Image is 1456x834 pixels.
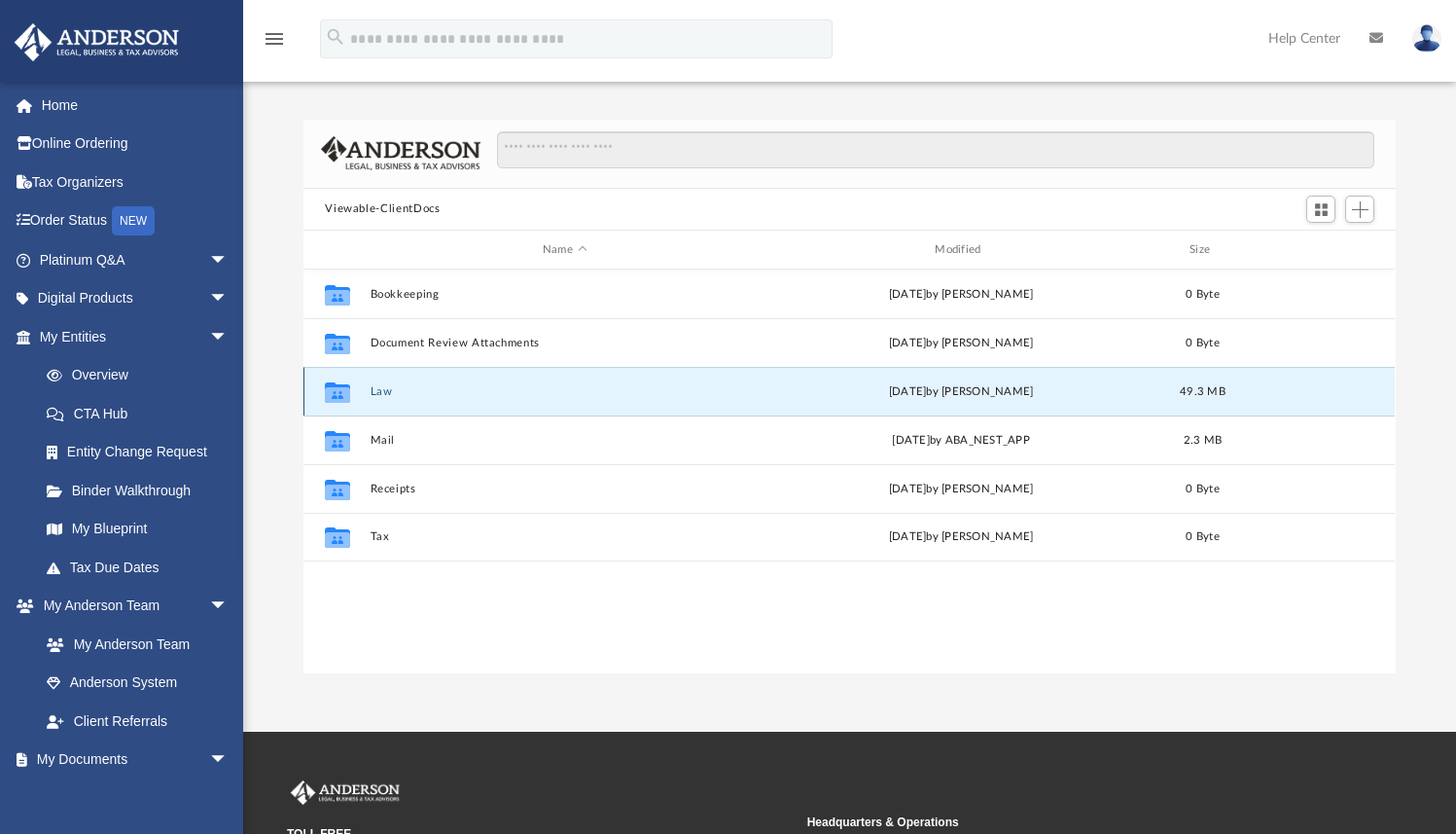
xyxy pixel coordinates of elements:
[14,317,258,356] a: My Entitiesarrow_drop_down
[263,37,286,51] a: menu
[209,741,248,780] span: arrow_drop_down
[767,481,1155,498] div: [DATE] by [PERSON_NAME]
[371,434,759,447] button: Mail
[371,531,759,544] button: Tax
[27,433,258,472] a: Entity Change Request
[766,241,1155,259] div: Modified
[27,510,248,549] a: My Blueprint
[1187,532,1221,543] span: 0 Byte
[27,664,248,703] a: Anderson System
[14,86,258,125] a: Home
[1187,338,1221,348] span: 0 Byte
[1412,24,1441,53] img: User Pic
[27,625,238,664] a: My Anderson Team
[497,131,1374,168] input: Search files and folders
[14,741,248,780] a: My Documentsarrow_drop_down
[27,702,248,741] a: Client Referrals
[371,288,759,301] button: Bookkeeping
[1306,196,1335,223] button: Switch to Grid View
[112,206,155,236] div: NEW
[14,201,258,241] a: Order StatusNEW
[1164,241,1242,259] div: Size
[1184,435,1223,446] span: 2.3 MB
[312,241,361,259] div: id
[14,279,258,318] a: Digital Productsarrow_drop_down
[1345,196,1374,223] button: Add
[27,548,258,587] a: Tax Due Dates
[371,483,759,495] button: Receipts
[9,23,185,61] img: Anderson Advisors Platinum Portal
[767,529,1155,547] div: [DATE] by [PERSON_NAME]
[263,27,286,51] i: menu
[371,385,759,398] button: Law
[209,317,248,357] span: arrow_drop_down
[325,26,346,48] i: search
[287,780,404,806] img: Anderson Advisors Platinum Portal
[1187,289,1221,300] span: 0 Byte
[303,270,1395,673] div: grid
[807,814,1314,831] small: Headquarters & Operations
[14,587,248,626] a: My Anderson Teamarrow_drop_down
[370,241,759,259] div: Name
[14,240,258,279] a: Platinum Q&Aarrow_drop_down
[1251,241,1387,259] div: id
[767,286,1155,304] div: [DATE] by [PERSON_NAME]
[767,335,1155,352] div: [DATE] by [PERSON_NAME]
[767,432,1155,450] div: [DATE] by ABA_NEST_APP
[27,394,258,433] a: CTA Hub
[209,240,248,280] span: arrow_drop_down
[209,279,248,319] span: arrow_drop_down
[209,587,248,627] span: arrow_drop_down
[1187,484,1221,494] span: 0 Byte
[767,383,1155,401] div: [DATE] by [PERSON_NAME]
[325,200,440,218] button: Viewable-ClientDocs
[27,471,258,510] a: Binder Walkthrough
[1180,386,1225,397] span: 49.3 MB
[27,356,258,395] a: Overview
[14,125,258,163] a: Online Ordering
[371,337,759,349] button: Document Review Attachments
[14,163,258,201] a: Tax Organizers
